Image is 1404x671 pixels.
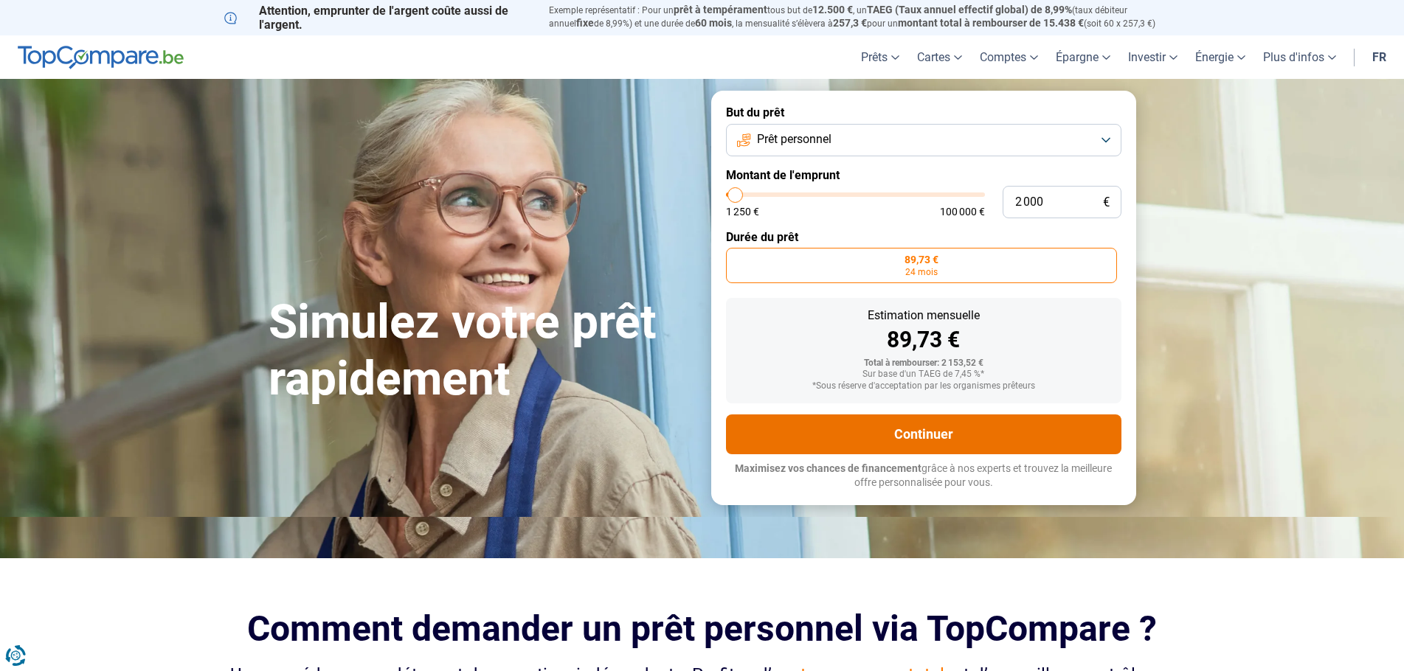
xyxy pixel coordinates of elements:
img: TopCompare [18,46,184,69]
a: Énergie [1186,35,1254,79]
a: Prêts [852,35,908,79]
a: Comptes [971,35,1047,79]
label: Montant de l'emprunt [726,168,1121,182]
span: prêt à tempérament [674,4,767,15]
a: Cartes [908,35,971,79]
div: Estimation mensuelle [738,310,1110,321]
a: Plus d'infos [1254,35,1345,79]
a: Épargne [1047,35,1119,79]
button: Prêt personnel [726,124,1121,156]
label: Durée du prêt [726,230,1121,244]
span: 257,3 € [833,17,867,29]
div: Sur base d'un TAEG de 7,45 %* [738,369,1110,380]
span: € [1103,196,1110,209]
span: fixe [576,17,594,29]
div: *Sous réserve d'acceptation par les organismes prêteurs [738,381,1110,392]
span: Maximisez vos chances de financement [735,462,921,474]
h2: Comment demander un prêt personnel via TopCompare ? [224,608,1180,649]
span: 24 mois [905,268,938,277]
div: 89,73 € [738,329,1110,351]
span: Prêt personnel [757,131,831,147]
p: Exemple représentatif : Pour un tous but de , un (taux débiteur annuel de 8,99%) et une durée de ... [549,4,1180,30]
h1: Simulez votre prêt rapidement [269,294,694,408]
button: Continuer [726,414,1121,454]
span: 89,73 € [905,254,938,265]
a: Investir [1119,35,1186,79]
p: grâce à nos experts et trouvez la meilleure offre personnalisée pour vous. [726,462,1121,490]
a: fr [1363,35,1395,79]
span: 12.500 € [812,4,853,15]
span: 1 250 € [726,206,759,217]
span: montant total à rembourser de 15.438 € [898,17,1084,29]
div: Total à rembourser: 2 153,52 € [738,358,1110,369]
span: 100 000 € [940,206,985,217]
span: 60 mois [695,17,732,29]
label: But du prêt [726,105,1121,119]
p: Attention, emprunter de l'argent coûte aussi de l'argent. [224,4,531,32]
span: TAEG (Taux annuel effectif global) de 8,99% [867,4,1072,15]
